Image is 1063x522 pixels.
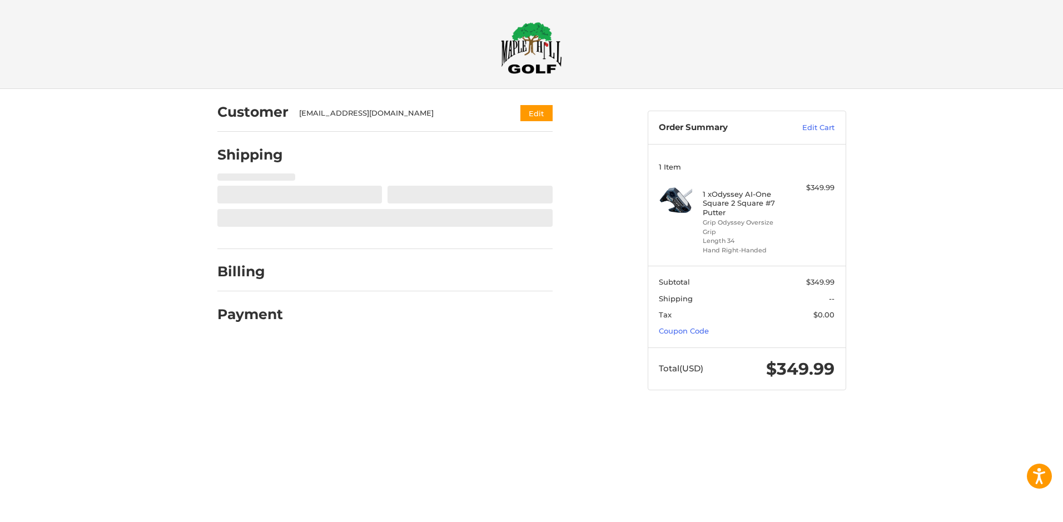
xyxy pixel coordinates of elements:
[778,122,834,133] a: Edit Cart
[813,310,834,319] span: $0.00
[703,236,788,246] li: Length 34
[659,162,834,171] h3: 1 Item
[806,277,834,286] span: $349.99
[217,306,283,323] h2: Payment
[217,146,283,163] h2: Shipping
[520,105,553,121] button: Edit
[659,326,709,335] a: Coupon Code
[659,363,703,374] span: Total (USD)
[217,263,282,280] h2: Billing
[829,294,834,303] span: --
[659,122,778,133] h3: Order Summary
[703,218,788,236] li: Grip Odyssey Oversize Grip
[703,246,788,255] li: Hand Right-Handed
[299,108,499,119] div: [EMAIL_ADDRESS][DOMAIN_NAME]
[659,310,672,319] span: Tax
[659,294,693,303] span: Shipping
[659,277,690,286] span: Subtotal
[766,359,834,379] span: $349.99
[971,492,1063,522] iframe: Google Customer Reviews
[501,22,562,74] img: Maple Hill Golf
[703,190,788,217] h4: 1 x Odyssey AI-One Square 2 Square #7 Putter
[791,182,834,193] div: $349.99
[217,103,289,121] h2: Customer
